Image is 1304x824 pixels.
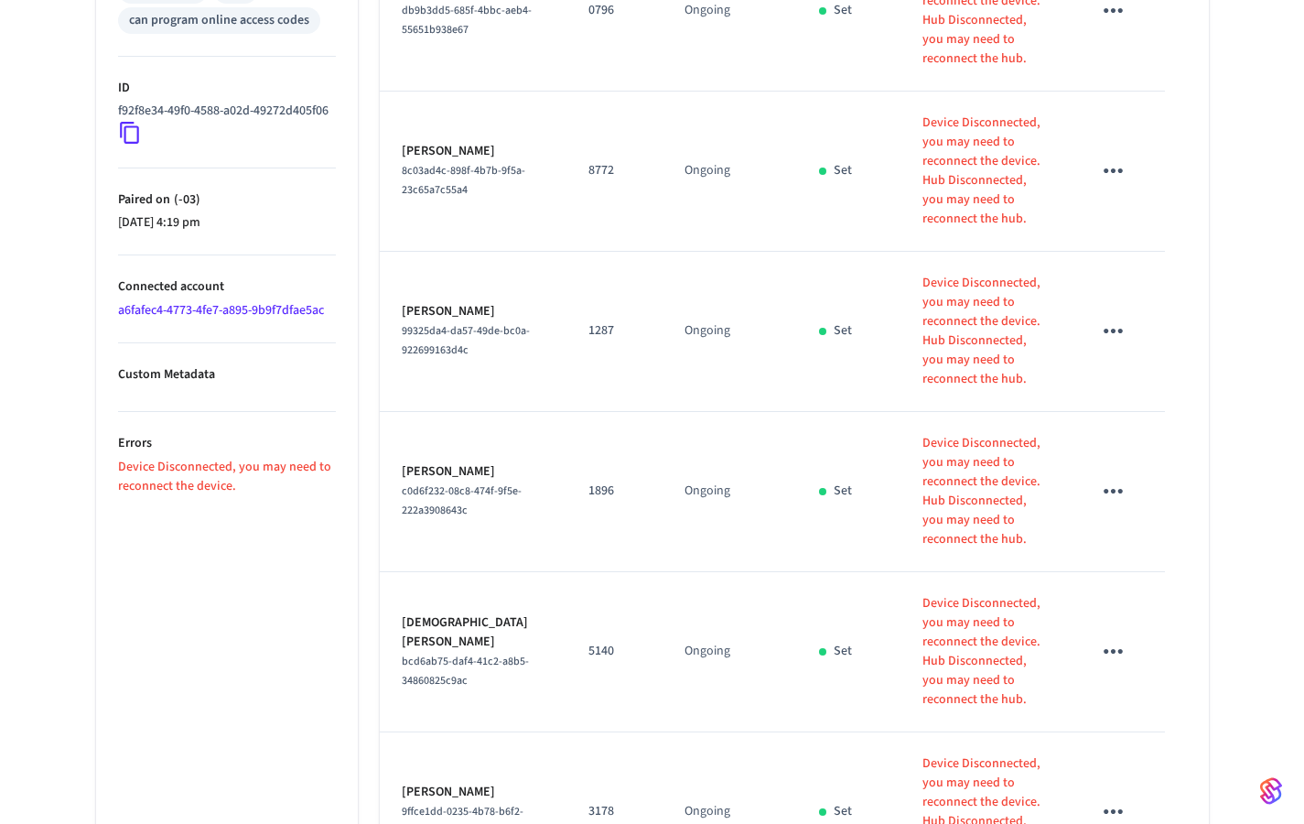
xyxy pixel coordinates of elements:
p: 1287 [588,321,641,341]
p: Hub Disconnected, you may need to reconnect the hub. [922,11,1048,69]
p: [PERSON_NAME] [402,462,545,482]
p: Set [834,802,852,821]
span: ( -03 ) [170,190,200,209]
p: Custom Metadata [118,365,336,385]
p: Device Disconnected, you may need to reconnect the device. [922,594,1048,652]
span: db9b3dd5-685f-4bbc-aeb4-55651b938e67 [402,3,532,38]
p: [DEMOGRAPHIC_DATA][PERSON_NAME] [402,613,545,652]
p: Hub Disconnected, you may need to reconnect the hub. [922,492,1048,549]
td: Ongoing [663,412,797,572]
div: can program online access codes [129,11,309,30]
span: bcd6ab75-daf4-41c2-a8b5-34860825c9ac [402,654,529,688]
p: Set [834,482,852,501]
p: Connected account [118,277,336,297]
p: ID [118,79,336,98]
p: 1896 [588,482,641,501]
p: Device Disconnected, you may need to reconnect the device. [922,754,1048,812]
span: 99325da4-da57-49de-bc0a-922699163d4c [402,323,530,358]
p: Hub Disconnected, you may need to reconnect the hub. [922,171,1048,229]
p: Device Disconnected, you may need to reconnect the device. [118,458,336,496]
p: [PERSON_NAME] [402,302,545,321]
td: Ongoing [663,92,797,252]
p: f92f8e34-49f0-4588-a02d-49272d405f06 [118,102,329,121]
p: Paired on [118,190,336,210]
p: Hub Disconnected, you may need to reconnect the hub. [922,652,1048,710]
span: 8c03ad4c-898f-4b7b-9f5a-23c65a7c55a4 [402,163,525,198]
img: SeamLogoGradient.69752ec5.svg [1260,776,1282,806]
p: 0796 [588,1,641,20]
p: 5140 [588,642,641,661]
p: Set [834,1,852,20]
p: [PERSON_NAME] [402,142,545,161]
p: Device Disconnected, you may need to reconnect the device. [922,114,1048,171]
p: Device Disconnected, you may need to reconnect the device. [922,274,1048,331]
p: Hub Disconnected, you may need to reconnect the hub. [922,331,1048,389]
p: Errors [118,434,336,453]
p: Set [834,321,852,341]
span: c0d6f232-08c8-474f-9f5e-222a3908643c [402,483,522,518]
p: Set [834,642,852,661]
p: 8772 [588,161,641,180]
a: a6fafec4-4773-4fe7-a895-9b9f7dfae5ac [118,301,324,320]
p: Device Disconnected, you may need to reconnect the device. [922,434,1048,492]
td: Ongoing [663,572,797,732]
p: [DATE] 4:19 pm [118,213,336,233]
td: Ongoing [663,252,797,412]
p: 3178 [588,802,641,821]
p: Set [834,161,852,180]
p: [PERSON_NAME] [402,783,545,802]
